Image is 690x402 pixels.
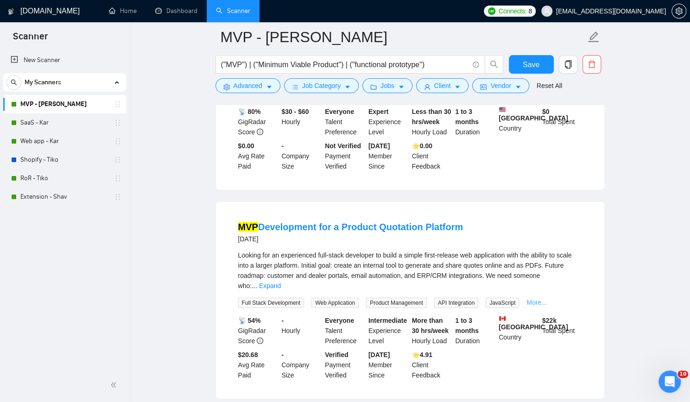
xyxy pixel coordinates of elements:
[7,79,21,86] span: search
[677,371,688,378] span: 10
[114,138,121,145] span: holder
[367,141,410,171] div: Member Since
[542,108,550,115] b: $ 0
[221,59,468,70] input: Search Freelance Jobs...
[238,233,463,245] div: [DATE]
[424,83,430,90] span: user
[8,4,14,19] img: logo
[279,107,323,137] div: Hourly
[559,60,577,69] span: copy
[257,338,263,344] span: info-circle
[523,59,539,70] span: Save
[325,317,354,324] b: Everyone
[238,351,258,358] b: $20.68
[588,31,600,43] span: edit
[671,4,686,19] button: setting
[671,7,686,15] a: setting
[323,107,367,137] div: Talent Preference
[540,107,584,137] div: Total Spent
[583,60,601,69] span: delete
[266,83,272,90] span: caret-down
[368,317,407,324] b: Intermediate
[362,78,412,93] button: folderJobscaret-down
[281,351,284,358] b: -
[368,142,390,150] b: [DATE]
[658,371,681,393] iframe: Intercom live chat
[325,108,354,115] b: Everyone
[509,55,554,74] button: Save
[25,73,61,92] span: My Scanners
[488,7,495,15] img: upwork-logo.png
[234,81,262,91] span: Advanced
[453,315,497,346] div: Duration
[279,350,323,380] div: Company Size
[259,282,281,289] a: Expand
[368,351,390,358] b: [DATE]
[155,7,197,15] a: dashboardDashboard
[238,250,582,291] div: Looking for an experienced full-stack developer to build a simple first-release web application w...
[497,315,540,346] div: Country
[455,317,479,334] b: 1 to 3 months
[582,55,601,74] button: delete
[410,141,454,171] div: Client Feedback
[238,222,463,232] a: MVPDevelopment for a Product Quotation Platform
[311,298,359,308] span: Web Application
[515,83,521,90] span: caret-down
[292,83,298,90] span: bars
[279,315,323,346] div: Hourly
[6,30,55,49] span: Scanner
[238,108,261,115] b: 📡 80%
[370,83,377,90] span: folder
[398,83,405,90] span: caret-down
[109,7,137,15] a: homeHome
[236,350,280,380] div: Avg Rate Paid
[485,60,503,69] span: search
[323,350,367,380] div: Payment Verified
[544,8,550,14] span: user
[281,317,284,324] b: -
[490,81,511,91] span: Vendor
[410,315,454,346] div: Hourly Load
[410,107,454,137] div: Hourly Load
[114,119,121,126] span: holder
[238,298,304,308] span: Full Stack Development
[20,113,108,132] a: SaaS - Kar
[257,129,263,135] span: info-circle
[236,107,280,137] div: GigRadar Score
[281,142,284,150] b: -
[110,380,120,389] span: double-left
[216,7,250,15] a: searchScanner
[20,188,108,206] a: Extension - Shav
[542,317,557,324] b: $ 22k
[540,315,584,346] div: Total Spent
[412,142,432,150] b: ⭐️ 0.00
[325,142,361,150] b: Not Verified
[238,317,261,324] b: 📡 54%
[238,222,258,232] mark: MVP
[215,78,280,93] button: settingAdvancedcaret-down
[473,62,479,68] span: info-circle
[497,107,540,137] div: Country
[410,350,454,380] div: Client Feedback
[279,141,323,171] div: Company Size
[3,73,126,206] li: My Scanners
[238,142,254,150] b: $0.00
[236,315,280,346] div: GigRadar Score
[412,317,449,334] b: More than 30 hrs/week
[20,151,108,169] a: Shopify - Tiko
[453,107,497,137] div: Duration
[302,81,341,91] span: Job Category
[323,315,367,346] div: Talent Preference
[434,81,451,91] span: Client
[281,108,309,115] b: $30 - $60
[236,141,280,171] div: Avg Rate Paid
[367,315,410,346] div: Experience Level
[528,6,532,16] span: 8
[366,298,427,308] span: Product Management
[20,132,108,151] a: Web app - Kar
[114,156,121,163] span: holder
[114,175,121,182] span: holder
[252,282,257,289] span: ...
[221,25,586,49] input: Scanner name...
[526,299,547,306] a: More...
